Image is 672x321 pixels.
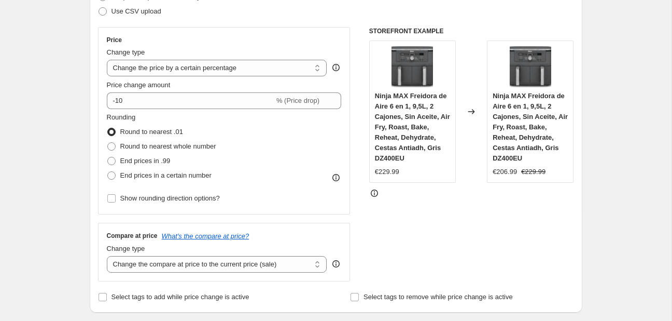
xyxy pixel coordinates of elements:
[375,167,399,177] div: €229.99
[120,128,183,136] span: Round to nearest .01
[375,92,450,162] span: Ninja MAX Freidora de Aire 6 en 1, 9,5L, 2 Cajones, Sin Aceite, Air Fry, Roast, Bake, Reheat, Deh...
[107,92,274,109] input: -15
[363,293,513,301] span: Select tags to remove while price change is active
[107,81,171,89] span: Price change amount
[107,232,158,240] h3: Compare at price
[120,157,171,165] span: End prices in .99
[120,142,216,150] span: Round to nearest whole number
[107,113,136,121] span: Rounding
[120,194,220,202] span: Show rounding direction options?
[493,167,517,177] div: €206.99
[107,36,122,44] h3: Price
[510,46,551,88] img: 71D3Ahc7aaL._AC_SL1500_80x.jpg
[276,97,319,104] span: % (Price drop)
[391,46,433,88] img: 71D3Ahc7aaL._AC_SL1500_80x.jpg
[120,171,212,179] span: End prices in a certain number
[493,92,568,162] span: Ninja MAX Freidora de Aire 6 en 1, 9,5L, 2 Cajones, Sin Aceite, Air Fry, Roast, Bake, Reheat, Deh...
[111,7,161,15] span: Use CSV upload
[107,245,145,252] span: Change type
[111,293,249,301] span: Select tags to add while price change is active
[162,232,249,240] button: What's the compare at price?
[331,62,341,73] div: help
[107,48,145,56] span: Change type
[369,27,574,35] h6: STOREFRONT EXAMPLE
[331,259,341,269] div: help
[521,167,545,177] strike: €229.99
